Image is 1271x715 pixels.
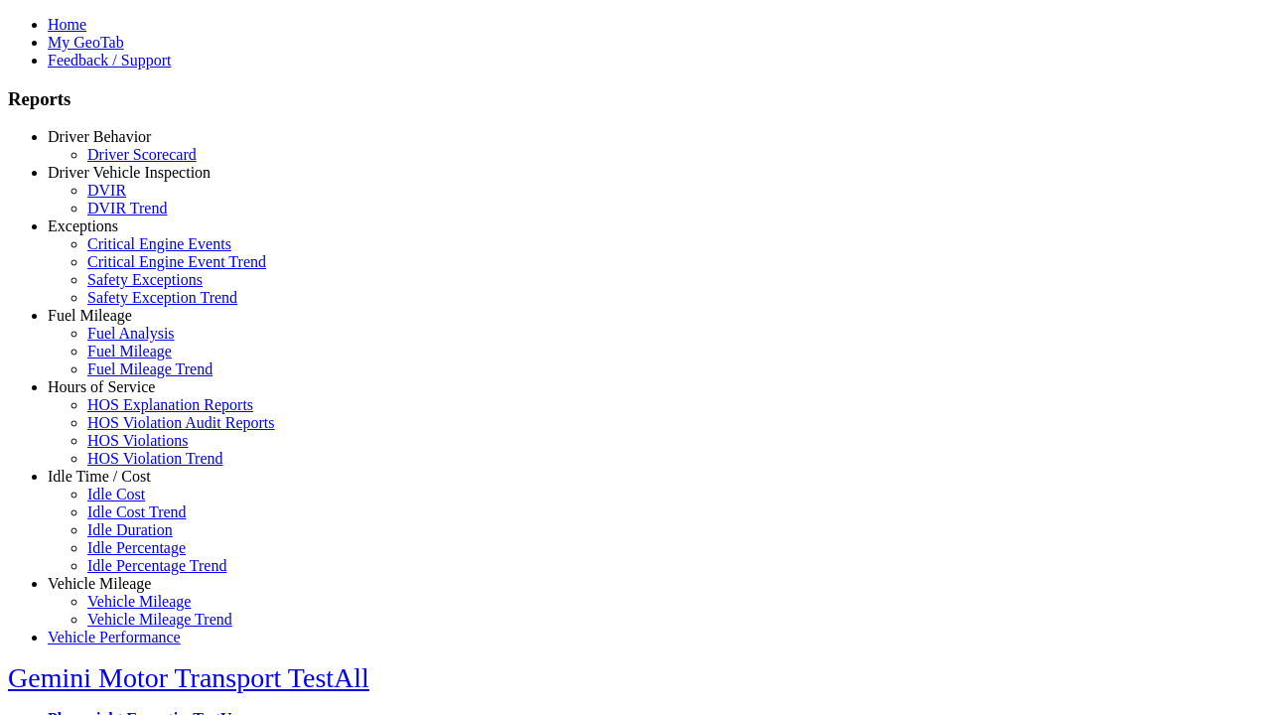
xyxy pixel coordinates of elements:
[8,662,369,693] a: Gemini Motor Transport TestAll
[87,593,191,610] a: Vehicle Mileage
[87,253,266,270] a: Critical Engine Event Trend
[87,611,232,628] a: Vehicle Mileage Trend
[87,503,187,520] a: Idle Cost Trend
[48,52,171,69] a: Feedback / Support
[87,539,186,556] a: Idle Percentage
[48,16,86,33] a: Home
[8,88,1263,110] h3: Reports
[87,396,253,413] a: HOS Explanation Reports
[87,200,167,216] a: DVIR Trend
[48,217,118,234] a: Exceptions
[87,271,203,288] a: Safety Exceptions
[87,325,175,342] a: Fuel Analysis
[87,414,275,431] a: HOS Violation Audit Reports
[87,235,231,252] a: Critical Engine Events
[87,360,212,377] a: Fuel Mileage Trend
[87,486,145,502] a: Idle Cost
[87,557,226,574] a: Idle Percentage Trend
[48,629,181,645] a: Vehicle Performance
[48,164,211,181] a: Driver Vehicle Inspection
[87,521,173,538] a: Idle Duration
[48,378,155,395] a: Hours of Service
[48,34,124,51] a: My GeoTab
[87,432,188,449] a: HOS Violations
[48,575,151,592] a: Vehicle Mileage
[48,468,151,485] a: Idle Time / Cost
[87,450,223,467] a: HOS Violation Trend
[87,182,126,199] a: DVIR
[87,289,237,306] a: Safety Exception Trend
[87,146,197,163] a: Driver Scorecard
[48,307,132,324] a: Fuel Mileage
[48,128,151,145] a: Driver Behavior
[87,343,172,359] a: Fuel Mileage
